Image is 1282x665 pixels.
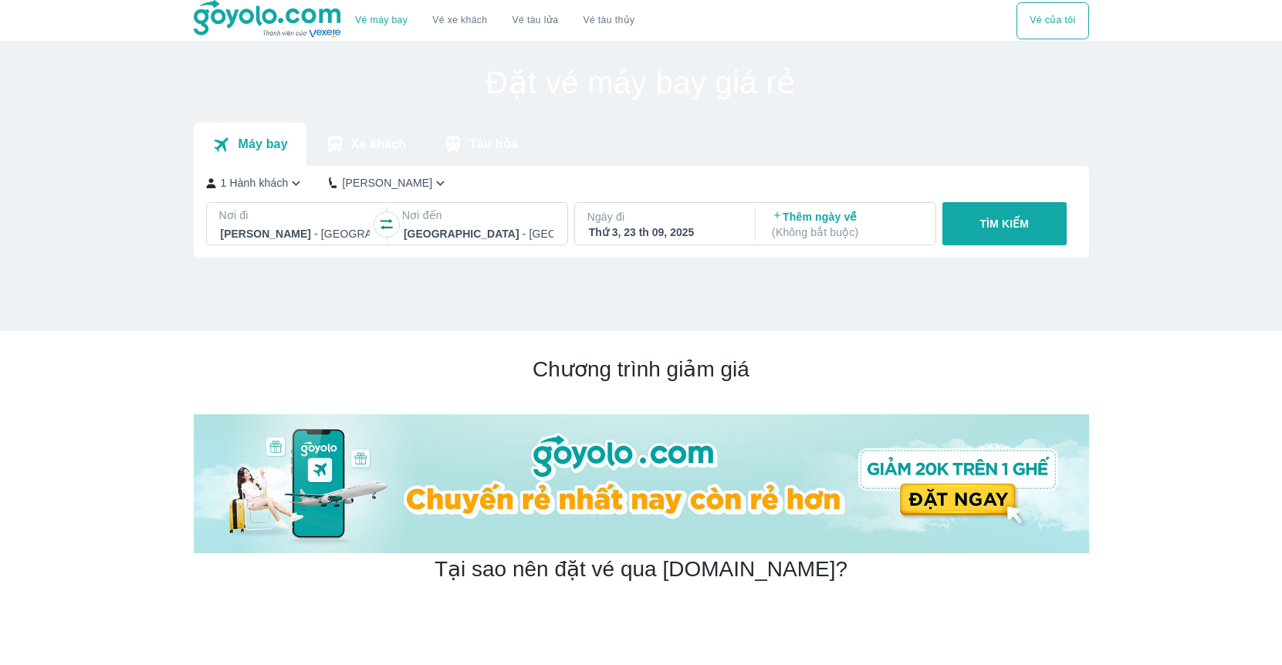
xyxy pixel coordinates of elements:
[772,209,922,240] p: Thêm ngày về
[589,224,739,240] div: Thứ 3, 23 th 09, 2025
[432,15,487,26] a: Vé xe khách
[587,209,740,224] p: Ngày đi
[329,175,448,191] button: [PERSON_NAME]
[500,2,571,39] a: Vé tàu lửa
[402,208,555,223] p: Nơi đến
[942,202,1067,245] button: TÌM KIẾM
[772,224,922,240] p: ( Không bắt buộc )
[469,137,518,152] p: Tàu hỏa
[194,414,1089,553] img: banner-home
[194,67,1089,98] h1: Đặt vé máy bay giá rẻ
[343,2,647,39] div: choose transportation mode
[1016,2,1088,39] button: Vé của tôi
[194,123,536,166] div: transportation tabs
[355,15,408,26] a: Vé máy bay
[221,175,289,191] p: 1 Hành khách
[1016,2,1088,39] div: choose transportation mode
[979,216,1029,231] p: TÌM KIẾM
[351,137,406,152] p: Xe khách
[219,208,372,223] p: Nơi đi
[206,175,305,191] button: 1 Hành khách
[435,555,847,583] h2: Tại sao nên đặt vé qua [DOMAIN_NAME]?
[570,2,647,39] button: Vé tàu thủy
[342,175,432,191] p: [PERSON_NAME]
[238,137,287,152] p: Máy bay
[194,356,1089,383] h2: Chương trình giảm giá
